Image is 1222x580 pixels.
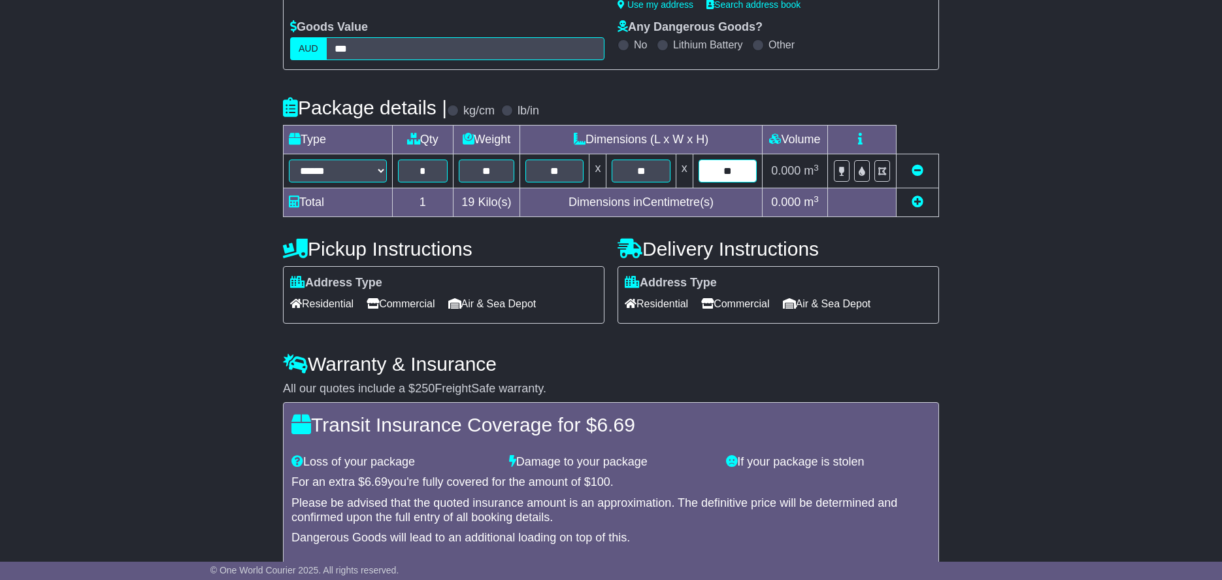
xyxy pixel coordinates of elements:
[625,294,688,314] span: Residential
[290,276,382,290] label: Address Type
[768,39,795,51] label: Other
[503,455,720,469] div: Damage to your package
[618,20,763,35] label: Any Dangerous Goods?
[290,294,354,314] span: Residential
[518,104,539,118] label: lb/in
[461,196,474,209] span: 19
[210,565,399,575] span: © One World Courier 2025. All rights reserved.
[283,353,939,375] h4: Warranty & Insurance
[912,164,923,177] a: Remove this item
[283,97,447,118] h4: Package details |
[393,126,454,154] td: Qty
[291,475,931,490] div: For an extra $ you're fully covered for the amount of $ .
[771,196,801,209] span: 0.000
[290,20,368,35] label: Goods Value
[367,294,435,314] span: Commercial
[448,294,537,314] span: Air & Sea Depot
[415,382,435,395] span: 250
[618,238,939,260] h4: Delivery Instructions
[284,188,393,217] td: Total
[762,126,827,154] td: Volume
[804,164,819,177] span: m
[783,294,871,314] span: Air & Sea Depot
[365,475,388,488] span: 6.69
[912,196,923,209] a: Add new item
[804,196,819,209] span: m
[291,414,931,435] h4: Transit Insurance Coverage for $
[290,37,327,60] label: AUD
[291,531,931,545] div: Dangerous Goods will lead to an additional loading on top of this.
[283,238,604,260] h4: Pickup Instructions
[771,164,801,177] span: 0.000
[284,126,393,154] td: Type
[393,188,454,217] td: 1
[463,104,495,118] label: kg/cm
[453,126,520,154] td: Weight
[814,194,819,204] sup: 3
[283,382,939,396] div: All our quotes include a $ FreightSafe warranty.
[589,154,606,188] td: x
[625,276,717,290] label: Address Type
[676,154,693,188] td: x
[673,39,743,51] label: Lithium Battery
[701,294,769,314] span: Commercial
[520,126,763,154] td: Dimensions (L x W x H)
[597,414,635,435] span: 6.69
[719,455,937,469] div: If your package is stolen
[285,455,503,469] div: Loss of your package
[634,39,647,51] label: No
[291,496,931,524] div: Please be advised that the quoted insurance amount is an approximation. The definitive price will...
[453,188,520,217] td: Kilo(s)
[814,163,819,173] sup: 3
[591,475,610,488] span: 100
[520,188,763,217] td: Dimensions in Centimetre(s)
